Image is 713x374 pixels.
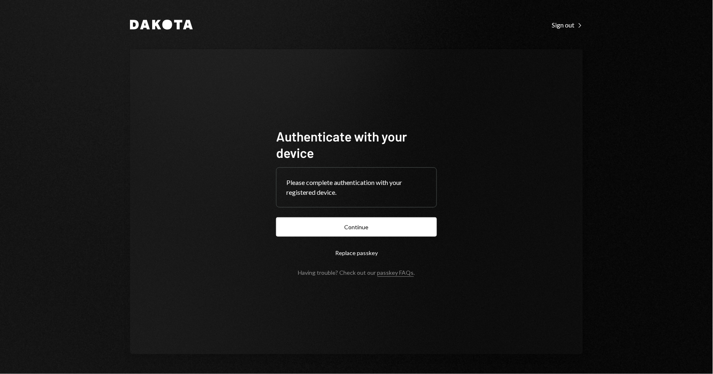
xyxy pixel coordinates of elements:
[286,178,427,197] div: Please complete authentication with your registered device.
[552,21,583,29] div: Sign out
[276,128,437,161] h1: Authenticate with your device
[377,269,414,277] a: passkey FAQs
[552,20,583,29] a: Sign out
[276,217,437,237] button: Continue
[298,269,415,276] div: Having trouble? Check out our .
[276,243,437,262] button: Replace passkey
